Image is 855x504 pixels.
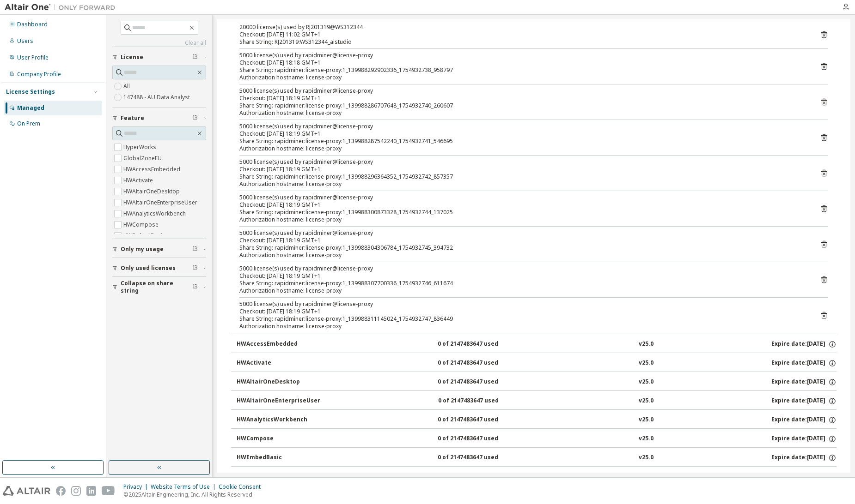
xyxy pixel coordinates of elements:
[112,108,206,128] button: Feature
[239,209,806,216] div: Share String: rapidminer:license-proxy:1_139988300873328_1754932744_137025
[123,197,199,208] label: HWAltairOneEnterpriseUser
[151,483,219,491] div: Website Terms of Use
[239,102,806,109] div: Share String: rapidminer:license-proxy:1_139988286707648_1754932740_260607
[121,114,144,122] span: Feature
[219,483,266,491] div: Cookie Consent
[17,104,44,112] div: Managed
[112,258,206,278] button: Only used licenses
[239,244,806,252] div: Share String: rapidminer:license-proxy:1_139988304306784_1754932745_394732
[239,237,806,244] div: Checkout: [DATE] 18:19 GMT+1
[237,410,837,430] button: HWAnalyticsWorkbench0 of 2147483647 usedv25.0Expire date:[DATE]
[123,153,164,164] label: GlobalZoneEU
[237,372,837,392] button: HWAltairOneDesktop0 of 2147483647 usedv25.0Expire date:[DATE]
[237,378,320,386] div: HWAltairOneDesktop
[192,54,198,61] span: Clear filter
[639,359,653,367] div: v25.0
[112,39,206,47] a: Clear all
[639,378,653,386] div: v25.0
[123,175,155,186] label: HWActivate
[239,323,806,330] div: Authorization hostname: license-proxy
[639,454,653,462] div: v25.0
[237,340,320,348] div: HWAccessEmbedded
[192,264,198,272] span: Clear filter
[17,37,33,45] div: Users
[771,378,837,386] div: Expire date: [DATE]
[237,448,837,468] button: HWEmbedBasic0 of 2147483647 usedv25.0Expire date:[DATE]
[237,359,320,367] div: HWActivate
[239,87,806,95] div: 5000 license(s) used by rapidminer@license-proxy
[86,486,96,496] img: linkedin.svg
[237,391,837,411] button: HWAltairOneEnterpriseUser0 of 2147483647 usedv25.0Expire date:[DATE]
[17,120,40,127] div: On Prem
[237,353,837,373] button: HWActivate0 of 2147483647 usedv25.0Expire date:[DATE]
[121,264,176,272] span: Only used licenses
[239,308,806,315] div: Checkout: [DATE] 18:19 GMT+1
[438,416,521,424] div: 0 of 2147483647 used
[771,359,837,367] div: Expire date: [DATE]
[771,416,837,424] div: Expire date: [DATE]
[438,378,521,386] div: 0 of 2147483647 used
[123,164,182,175] label: HWAccessEmbedded
[239,38,806,46] div: Share String: RJ201319:WS312344_aistudio
[438,397,521,405] div: 0 of 2147483647 used
[192,114,198,122] span: Clear filter
[239,252,806,259] div: Authorization hostname: license-proxy
[239,158,806,166] div: 5000 license(s) used by rapidminer@license-proxy
[121,54,143,61] span: License
[112,47,206,67] button: License
[639,435,653,443] div: v25.0
[239,109,806,117] div: Authorization hostname: license-proxy
[112,277,206,297] button: Collapse on share string
[438,340,521,348] div: 0 of 2147483647 used
[239,166,806,173] div: Checkout: [DATE] 18:19 GMT+1
[17,54,49,61] div: User Profile
[71,486,81,496] img: instagram.svg
[239,201,806,209] div: Checkout: [DATE] 18:19 GMT+1
[123,230,167,241] label: HWEmbedBasic
[239,173,806,180] div: Share String: rapidminer:license-proxy:1_139988296364352_1754932742_857357
[239,180,806,188] div: Authorization hostname: license-proxy
[239,194,806,201] div: 5000 license(s) used by rapidminer@license-proxy
[237,416,320,424] div: HWAnalyticsWorkbench
[239,272,806,280] div: Checkout: [DATE] 18:19 GMT+1
[123,219,160,230] label: HWCompose
[239,95,806,102] div: Checkout: [DATE] 18:19 GMT+1
[239,216,806,223] div: Authorization hostname: license-proxy
[639,340,653,348] div: v25.0
[239,287,806,294] div: Authorization hostname: license-proxy
[239,280,806,287] div: Share String: rapidminer:license-proxy:1_139988307700336_1754932746_611674
[3,486,50,496] img: altair_logo.svg
[771,340,837,348] div: Expire date: [DATE]
[239,138,806,145] div: Share String: rapidminer:license-proxy:1_139988287542240_1754932741_546695
[56,486,66,496] img: facebook.svg
[239,229,806,237] div: 5000 license(s) used by rapidminer@license-proxy
[239,24,806,31] div: 20000 license(s) used by RJ201319@WS312344
[6,88,55,96] div: License Settings
[121,280,192,294] span: Collapse on share string
[192,283,198,291] span: Clear filter
[639,416,653,424] div: v25.0
[639,397,653,405] div: v25.0
[123,491,266,498] p: © 2025 Altair Engineering, Inc. All Rights Reserved.
[239,31,806,38] div: Checkout: [DATE] 11:02 GMT+1
[17,21,48,28] div: Dashboard
[239,59,806,66] div: Checkout: [DATE] 18:18 GMT+1
[237,454,320,462] div: HWEmbedBasic
[17,71,61,78] div: Company Profile
[121,246,164,253] span: Only my usage
[239,66,806,74] div: Share String: rapidminer:license-proxy:1_139988292902336_1754932738_958797
[239,52,806,59] div: 5000 license(s) used by rapidminer@license-proxy
[192,246,198,253] span: Clear filter
[123,142,158,153] label: HyperWorks
[237,397,320,405] div: HWAltairOneEnterpriseUser
[237,429,837,449] button: HWCompose0 of 2147483647 usedv25.0Expire date:[DATE]
[123,92,192,103] label: 147488 - AU Data Analyst
[123,81,132,92] label: All
[5,3,120,12] img: Altair One
[438,359,521,367] div: 0 of 2147483647 used
[123,483,151,491] div: Privacy
[438,454,521,462] div: 0 of 2147483647 used
[239,315,806,323] div: Share String: rapidminer:license-proxy:1_139988311145024_1754932747_836449
[771,454,837,462] div: Expire date: [DATE]
[123,186,182,197] label: HWAltairOneDesktop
